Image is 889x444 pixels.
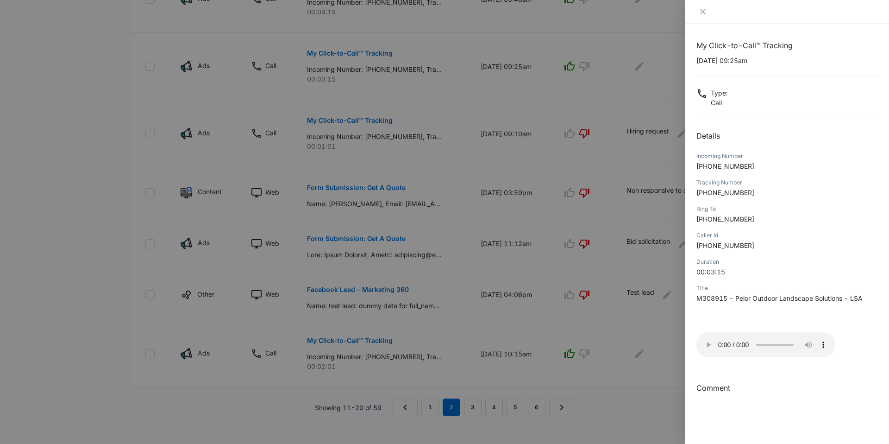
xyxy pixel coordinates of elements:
[696,284,878,292] div: Title
[696,332,835,357] audio: Your browser does not support the audio tag.
[696,7,709,16] button: Close
[696,382,878,393] h3: Comment
[696,40,878,51] h1: My Click-to-Call™ Tracking
[696,56,878,65] p: [DATE] 09:25am
[696,268,725,276] span: 00:03:15
[696,205,878,213] div: Ring To
[699,8,707,15] span: close
[696,215,754,223] span: [PHONE_NUMBER]
[696,189,754,197] span: [PHONE_NUMBER]
[711,88,728,98] p: Type :
[711,98,728,108] p: Call
[696,294,863,302] span: M308915 - Pelor Outdoor Landscape Solutions - LSA
[696,231,878,240] div: Caller Id
[696,162,754,170] span: [PHONE_NUMBER]
[696,241,754,249] span: [PHONE_NUMBER]
[696,130,878,141] h2: Details
[696,152,878,160] div: Incoming Number
[696,258,878,266] div: Duration
[696,178,878,187] div: Tracking Number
